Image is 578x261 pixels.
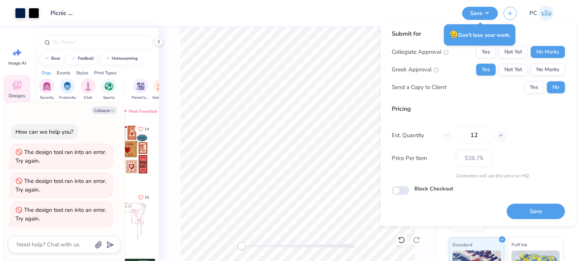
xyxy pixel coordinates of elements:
div: filter for Game Day [152,78,170,101]
span: Puff Ink [511,241,527,249]
label: Price Per Item [392,154,450,163]
span: Sorority [40,95,54,101]
div: homecoming [112,56,138,60]
button: homecoming [100,53,141,64]
span: PC [529,9,537,18]
button: filter button [152,78,170,101]
div: football [78,56,94,60]
button: No Marks [531,63,565,75]
div: Orgs [41,69,51,76]
button: Yes [476,46,496,58]
span: Sports [103,95,115,101]
div: filter for Sports [101,78,116,101]
button: No Marks [531,46,565,58]
span: Fraternity [59,95,76,101]
input: – – [456,127,492,144]
label: Block Checkout [414,185,453,193]
img: Club Image [84,82,92,91]
div: Greek Approval [392,65,439,74]
div: bear [51,56,60,60]
button: Yes [524,81,544,93]
span: Parent's Weekend [132,95,149,101]
img: Parent's Weekend Image [136,82,145,91]
input: Try "Alpha" [52,38,148,46]
button: filter button [132,78,149,101]
button: filter button [59,78,76,101]
button: football [66,53,97,64]
button: filter button [81,78,96,101]
button: No [547,81,565,93]
button: bear [40,53,64,64]
span: Standard [452,241,472,249]
img: Game Day Image [157,82,166,91]
div: Send a Copy to Client [392,83,446,92]
button: Yes [476,63,496,75]
div: Collegiate Approval [392,48,449,56]
button: filter button [101,78,116,101]
img: trend_line.gif [44,56,50,61]
span: Image AI [8,60,26,66]
img: trend_line.gif [104,56,110,61]
span: 15 [144,196,149,199]
span: 14 [144,127,149,131]
button: Not Yet [499,63,528,75]
button: Save [462,7,498,20]
div: The design tool ran into an error. Try again. [15,148,106,164]
div: Styles [76,69,88,76]
button: Not Yet [499,46,528,58]
input: Untitled Design [45,6,82,21]
button: Like [135,124,152,134]
div: filter for Fraternity [59,78,76,101]
span: Game Day [152,95,170,101]
div: Don’t lose your work. [444,24,516,45]
div: The design tool ran into an error. Try again. [15,177,106,193]
div: filter for Parent's Weekend [132,78,149,101]
div: The design tool ran into an error. Try again. [15,206,106,222]
div: Most Favorited [118,107,160,116]
a: PC [526,6,557,21]
img: Sorority Image [43,82,51,91]
div: filter for Club [81,78,96,101]
div: filter for Sorority [39,78,54,101]
div: Accessibility label [238,242,245,250]
button: Collapse [92,106,117,114]
span: Designs [9,93,25,99]
span: 😥 [449,30,458,39]
div: Print Types [94,69,117,76]
button: filter button [39,78,54,101]
div: Submit for [392,29,565,38]
div: Events [57,69,70,76]
button: Like [135,192,152,202]
div: Pricing [392,104,565,113]
img: Sports Image [105,82,113,91]
div: Customers will see this price on HQ. [392,172,565,179]
button: Save [507,204,565,219]
img: Priyanka Choudhary [539,6,554,21]
span: Club [84,95,92,101]
div: How can we help you? [15,128,73,136]
label: Est. Quantity [392,131,437,140]
img: trend_line.gif [70,56,76,61]
img: Fraternity Image [63,82,71,91]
